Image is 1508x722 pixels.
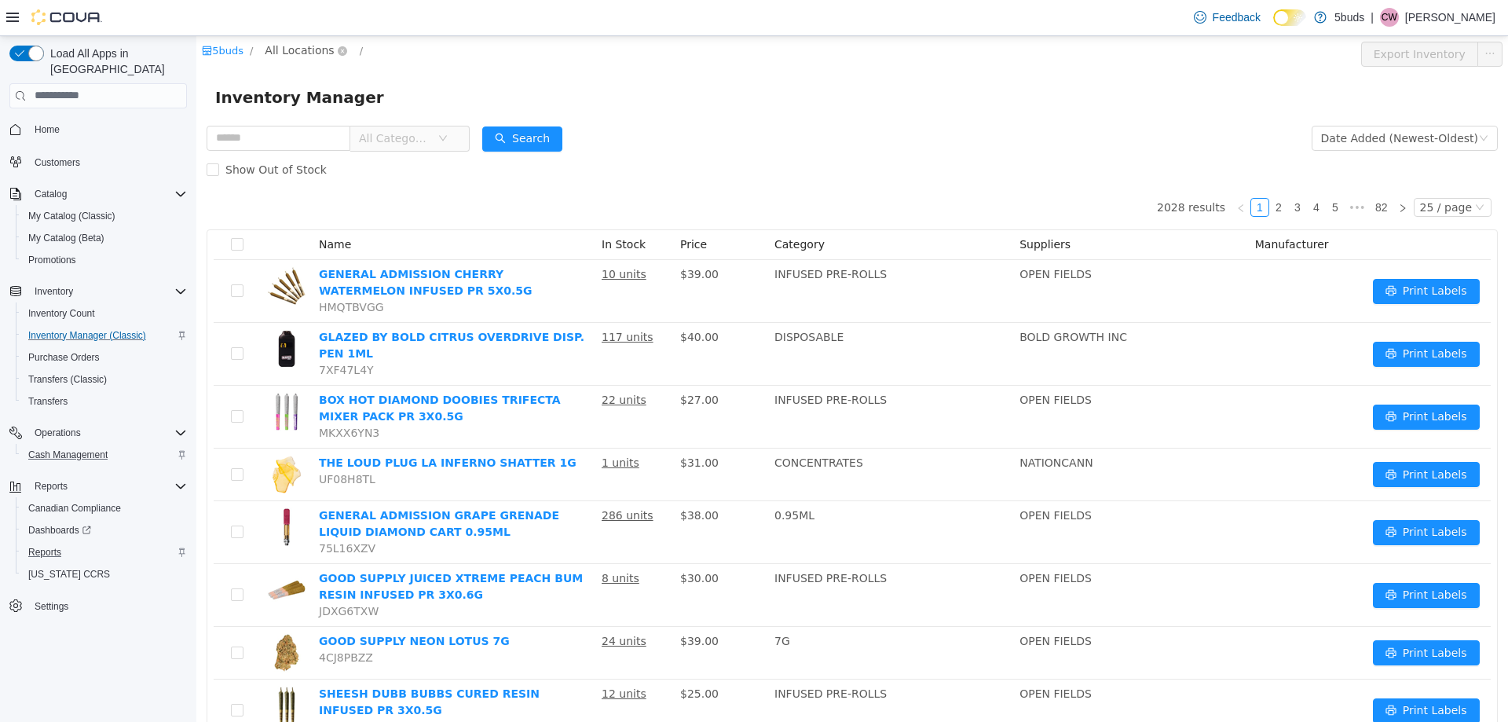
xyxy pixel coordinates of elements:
a: GOOD SUPPLY JUICED XTREME PEACH BUM RESIN INFUSED PR 3X0.6G [123,536,386,565]
i: icon: shop [5,9,16,20]
button: icon: printerPrint Labels [1177,484,1283,509]
span: Dashboards [28,524,91,537]
a: Settings [28,597,75,616]
span: Inventory Count [28,307,95,320]
span: Show Out of Stock [23,127,137,140]
button: Reports [16,541,193,563]
li: 2 [1073,162,1092,181]
span: OPEN FIELDS [823,357,895,370]
span: Manufacturer [1059,202,1133,214]
img: THE LOUD PLUG LA INFERNO SHATTER 1G hero shot [71,419,110,458]
span: 4CJ8PBZZ [123,615,177,628]
span: Cash Management [28,449,108,461]
span: Catalog [28,185,187,203]
a: Dashboards [16,519,193,541]
span: My Catalog (Beta) [22,229,187,247]
u: 10 units [405,232,450,244]
span: Name [123,202,155,214]
img: BOX HOT DIAMOND DOOBIES TRIFECTA MIXER PACK PR 3X0.5G hero shot [71,356,110,395]
span: Catalog [35,188,67,200]
span: 75L16XZV [123,506,179,519]
nav: Complex example [9,112,187,658]
span: Reports [22,543,187,562]
span: NATIONCANN [823,420,896,433]
a: My Catalog (Beta) [22,229,111,247]
a: Reports [22,543,68,562]
span: $27.00 [484,357,522,370]
span: $31.00 [484,420,522,433]
span: $30.00 [484,536,522,548]
td: 0.95ML [572,465,817,528]
button: Inventory [28,282,79,301]
p: 5buds [1334,8,1364,27]
img: GOOD SUPPLY NEON LOTUS 7G hero shot [71,597,110,636]
button: Reports [28,477,74,496]
span: JDXG6TXW [123,569,182,581]
u: 24 units [405,599,450,611]
u: 117 units [405,295,457,307]
span: ••• [1148,162,1173,181]
span: Reports [28,477,187,496]
a: 2 [1074,163,1091,180]
button: Inventory Count [16,302,193,324]
li: 4 [1111,162,1129,181]
button: icon: searchSearch [286,90,366,115]
a: Canadian Compliance [22,499,127,518]
span: / [53,9,57,20]
button: Purchase Orders [16,346,193,368]
span: OPEN FIELDS [823,232,895,244]
span: Home [28,119,187,139]
a: Inventory Manager (Classic) [22,326,152,345]
button: Transfers (Classic) [16,368,193,390]
button: Settings [3,595,193,618]
a: 1 [1055,163,1072,180]
span: BOLD GROWTH INC [823,295,931,307]
button: Customers [3,150,193,173]
u: 8 units [405,536,443,548]
span: Feedback [1213,9,1261,25]
span: Transfers (Classic) [28,373,107,386]
td: INFUSED PRE-ROLLS [572,528,817,591]
td: CONCENTRATES [572,412,817,465]
a: GENERAL ADMISSION GRAPE GRENADE LIQUID DIAMOND CART 0.95ML [123,473,363,502]
span: Settings [28,596,187,616]
span: Promotions [28,254,76,266]
span: Purchase Orders [28,351,100,364]
span: $39.00 [484,232,522,244]
i: icon: down [1283,97,1292,108]
a: BOX HOT DIAMOND DOOBIES TRIFECTA MIXER PACK PR 3X0.5G [123,357,364,387]
li: Next 5 Pages [1148,162,1173,181]
button: Cash Management [16,444,193,466]
a: GENERAL ADMISSION CHERRY WATERMELON INFUSED PR 5X0.5G [123,232,336,261]
button: Inventory Manager (Classic) [16,324,193,346]
span: Z47ANWH3 [123,684,186,697]
span: Operations [35,427,81,439]
button: Home [3,118,193,141]
button: Export Inventory [1165,5,1282,31]
button: Canadian Compliance [16,497,193,519]
button: icon: printerPrint Labels [1177,662,1283,687]
button: [US_STATE] CCRS [16,563,193,585]
li: 1 [1054,162,1073,181]
span: In Stock [405,202,449,214]
span: / [163,9,167,20]
li: 3 [1092,162,1111,181]
span: Cash Management [22,445,187,464]
button: Catalog [28,185,73,203]
span: $39.00 [484,599,522,611]
a: SHEESH DUBB BUBBS CURED RESIN INFUSED PR 3X0.5G [123,651,343,680]
div: 25 / page [1224,163,1276,180]
button: icon: printerPrint Labels [1177,368,1283,394]
input: Dark Mode [1273,9,1306,26]
button: icon: printerPrint Labels [1177,243,1283,268]
span: UF08H8TL [123,437,179,449]
span: Inventory [28,282,187,301]
span: Inventory Manager (Classic) [22,326,187,345]
p: [PERSON_NAME] [1405,8,1495,27]
a: My Catalog (Classic) [22,207,122,225]
span: Canadian Compliance [22,499,187,518]
a: Transfers (Classic) [22,370,113,389]
button: Operations [3,422,193,444]
u: 12 units [405,651,450,664]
